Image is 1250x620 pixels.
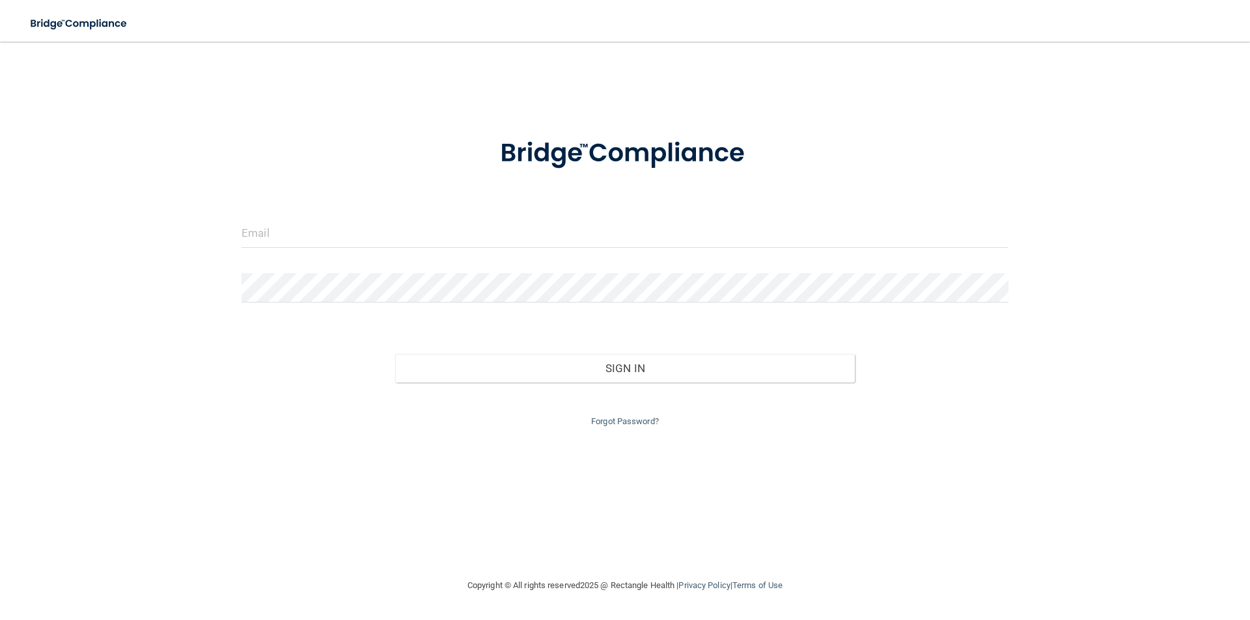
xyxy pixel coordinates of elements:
[473,120,777,187] img: bridge_compliance_login_screen.278c3ca4.svg
[387,565,863,606] div: Copyright © All rights reserved 2025 @ Rectangle Health | |
[242,219,1008,248] input: Email
[732,580,783,590] a: Terms of Use
[678,580,730,590] a: Privacy Policy
[395,354,855,383] button: Sign In
[591,416,659,426] a: Forgot Password?
[20,10,139,37] img: bridge_compliance_login_screen.278c3ca4.svg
